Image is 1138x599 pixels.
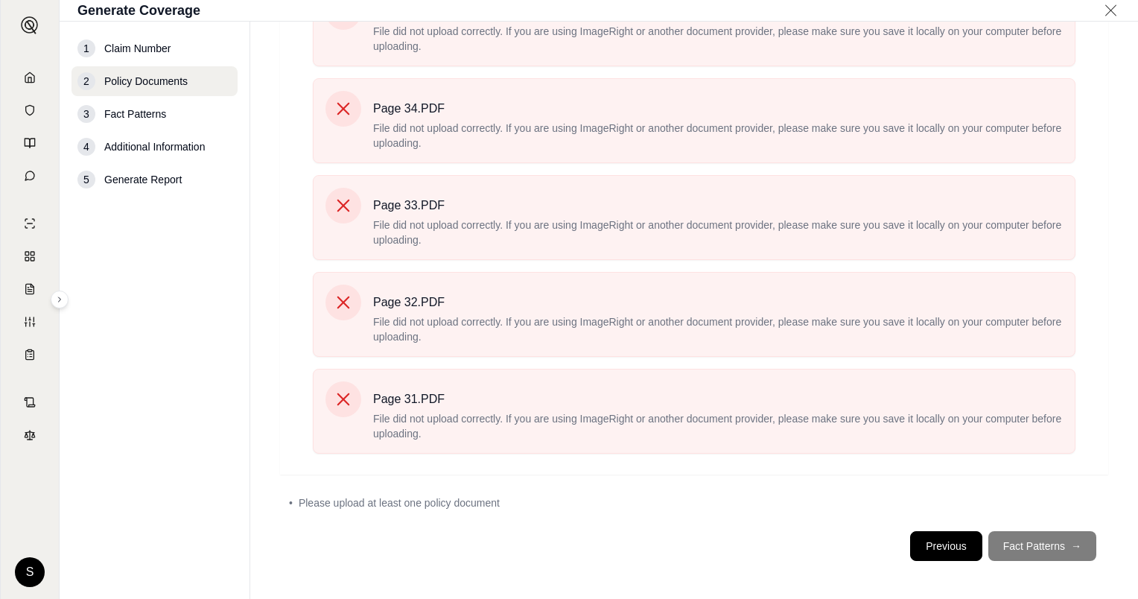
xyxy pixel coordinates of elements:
[104,172,182,187] span: Generate Report
[373,121,1063,150] span: File did not upload correctly. If you are using ImageRight or another document provider, please m...
[77,171,95,188] div: 5
[15,557,45,587] div: S
[373,100,1063,118] span: Page 34.PDF
[104,107,166,121] span: Fact Patterns
[10,161,50,191] a: Chat
[10,241,50,271] a: Policy Comparisons
[299,495,500,510] span: Please upload at least one policy document
[104,139,205,154] span: Additional Information
[104,74,188,89] span: Policy Documents
[373,294,1063,311] span: Page 32.PDF
[77,72,95,90] div: 2
[373,314,1063,344] span: File did not upload correctly. If you are using ImageRight or another document provider, please m...
[77,39,95,57] div: 1
[21,16,39,34] img: Expand sidebar
[373,390,1063,408] span: Page 31.PDF
[15,10,45,40] button: Expand sidebar
[10,387,50,417] a: Contract Analysis
[10,274,50,304] a: Claim Coverage
[289,495,293,510] span: •
[10,420,50,450] a: Legal Search Engine
[373,218,1063,247] span: File did not upload correctly. If you are using ImageRight or another document provider, please m...
[910,531,982,561] button: Previous
[77,105,95,123] div: 3
[10,340,50,370] a: Coverage Table
[10,307,50,337] a: Custom Report
[373,411,1063,441] span: File did not upload correctly. If you are using ImageRight or another document provider, please m...
[10,128,50,158] a: Prompt Library
[10,209,50,238] a: Single Policy
[373,197,1063,215] span: Page 33.PDF
[104,41,171,56] span: Claim Number
[373,24,1063,54] span: File did not upload correctly. If you are using ImageRight or another document provider, please m...
[77,138,95,156] div: 4
[51,291,69,308] button: Expand sidebar
[10,95,50,125] a: Documents Vault
[10,63,50,92] a: Home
